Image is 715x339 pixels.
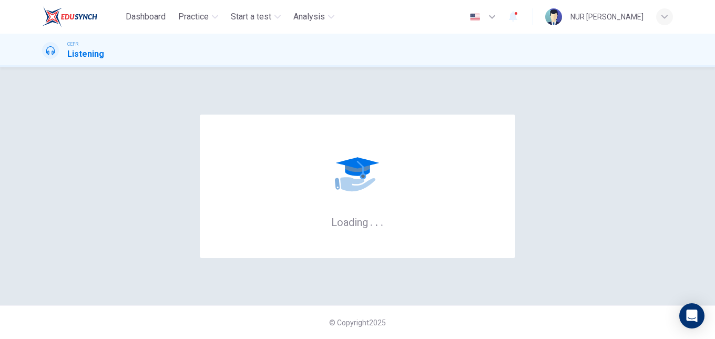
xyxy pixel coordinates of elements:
span: © Copyright 2025 [329,319,386,327]
img: EduSynch logo [42,6,97,27]
a: EduSynch logo [42,6,121,27]
h1: Listening [67,48,104,60]
h6: Loading [331,215,384,229]
button: Practice [174,7,222,26]
div: NUR [PERSON_NAME] [570,11,643,23]
button: Analysis [289,7,339,26]
h6: . [380,212,384,230]
div: Open Intercom Messenger [679,303,704,328]
span: Analysis [293,11,325,23]
h6: . [375,212,379,230]
img: Profile picture [545,8,562,25]
h6: . [370,212,373,230]
span: Practice [178,11,209,23]
button: Start a test [227,7,285,26]
span: Dashboard [126,11,166,23]
button: Dashboard [121,7,170,26]
span: Start a test [231,11,271,23]
span: CEFR [67,40,78,48]
img: en [468,13,482,21]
